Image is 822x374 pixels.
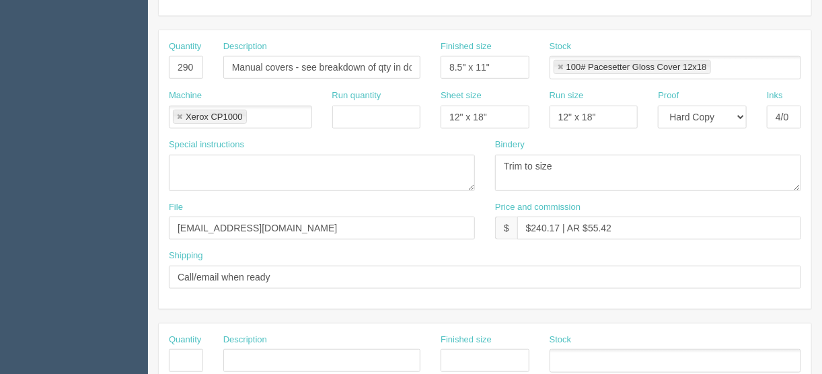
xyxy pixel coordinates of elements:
[169,89,202,102] label: Machine
[495,201,581,214] label: Price and commission
[169,250,203,262] label: Shipping
[550,40,572,53] label: Stock
[169,139,244,151] label: Special instructions
[550,334,572,346] label: Stock
[658,89,679,102] label: Proof
[169,334,201,346] label: Quantity
[186,112,243,121] div: Xerox CP1000
[495,217,517,239] div: $
[441,334,492,346] label: Finished size
[223,334,267,346] label: Description
[332,89,381,102] label: Run quantity
[169,201,183,214] label: File
[441,89,482,102] label: Sheet size
[550,89,584,102] label: Run size
[441,40,492,53] label: Finished size
[495,139,525,151] label: Bindery
[223,40,267,53] label: Description
[767,89,783,102] label: Inks
[495,155,801,191] textarea: Trim to size
[169,40,201,53] label: Quantity
[566,63,707,71] div: 100# Pacesetter Gloss Cover 12x18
